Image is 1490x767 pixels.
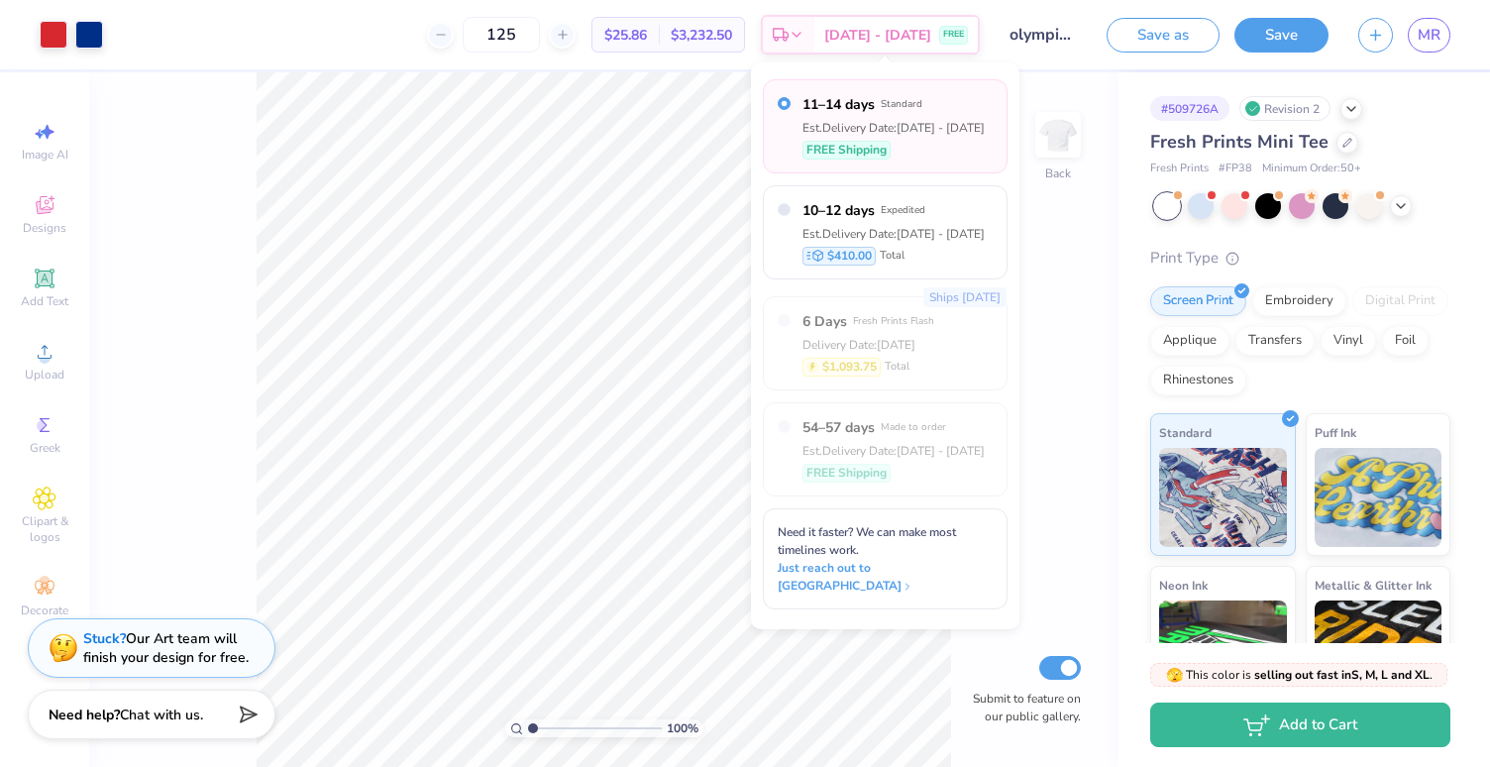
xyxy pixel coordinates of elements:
[802,200,875,221] span: 10–12 days
[881,97,922,111] span: Standard
[1262,161,1361,177] span: Minimum Order: 50 +
[1418,24,1440,47] span: MR
[1252,286,1346,316] div: Embroidery
[806,141,887,159] span: FREE Shipping
[1150,161,1209,177] span: Fresh Prints
[1234,18,1329,53] button: Save
[802,119,985,137] div: Est. Delivery Date: [DATE] - [DATE]
[120,706,203,724] span: Chat with us.
[1159,575,1208,596] span: Neon Ink
[1150,286,1246,316] div: Screen Print
[1254,667,1430,683] strong: selling out fast in S, M, L and XL
[1239,96,1330,121] div: Revision 2
[1408,18,1450,53] a: MR
[1150,130,1329,154] span: Fresh Prints Mini Tee
[1321,326,1376,356] div: Vinyl
[881,420,946,434] span: Made to order
[463,17,540,53] input: – –
[802,225,985,243] div: Est. Delivery Date: [DATE] - [DATE]
[881,203,925,217] span: Expedited
[21,293,68,309] span: Add Text
[1235,326,1315,356] div: Transfers
[1159,448,1287,547] img: Standard
[1150,326,1229,356] div: Applique
[802,94,875,115] span: 11–14 days
[1045,164,1071,182] div: Back
[1150,366,1246,395] div: Rhinestones
[671,25,732,46] span: $3,232.50
[1166,666,1183,685] span: 🫣
[827,247,872,265] span: $410.00
[1315,601,1442,700] img: Metallic & Glitter Ink
[1382,326,1429,356] div: Foil
[802,417,875,438] span: 54–57 days
[802,336,934,354] div: Delivery Date: [DATE]
[1315,448,1442,547] img: Puff Ink
[23,220,66,236] span: Designs
[822,358,877,376] span: $1,093.75
[83,629,126,648] strong: Stuck?
[1150,703,1450,747] button: Add to Cart
[1038,115,1078,155] img: Back
[802,442,985,460] div: Est. Delivery Date: [DATE] - [DATE]
[10,513,79,545] span: Clipart & logos
[1150,247,1450,270] div: Print Type
[1159,601,1287,700] img: Neon Ink
[853,314,934,328] span: Fresh Prints Flash
[880,248,905,265] span: Total
[885,359,909,376] span: Total
[1166,666,1433,684] span: This color is .
[21,603,68,618] span: Decorate
[1315,422,1356,443] span: Puff Ink
[1352,286,1448,316] div: Digital Print
[802,311,847,332] span: 6 Days
[778,559,993,595] span: Just reach out to [GEOGRAPHIC_DATA]
[604,25,647,46] span: $25.86
[943,28,964,42] span: FREE
[1150,96,1229,121] div: # 509726A
[806,464,887,482] span: FREE Shipping
[83,629,249,667] div: Our Art team will finish your design for free.
[824,25,931,46] span: [DATE] - [DATE]
[1159,422,1212,443] span: Standard
[667,719,698,737] span: 100 %
[1315,575,1432,596] span: Metallic & Glitter Ink
[49,706,120,724] strong: Need help?
[995,15,1092,55] input: Untitled Design
[962,690,1081,725] label: Submit to feature on our public gallery.
[30,440,60,456] span: Greek
[22,147,68,163] span: Image AI
[1219,161,1252,177] span: # FP38
[25,367,64,383] span: Upload
[1107,18,1220,53] button: Save as
[778,524,956,558] span: Need it faster? We can make most timelines work.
